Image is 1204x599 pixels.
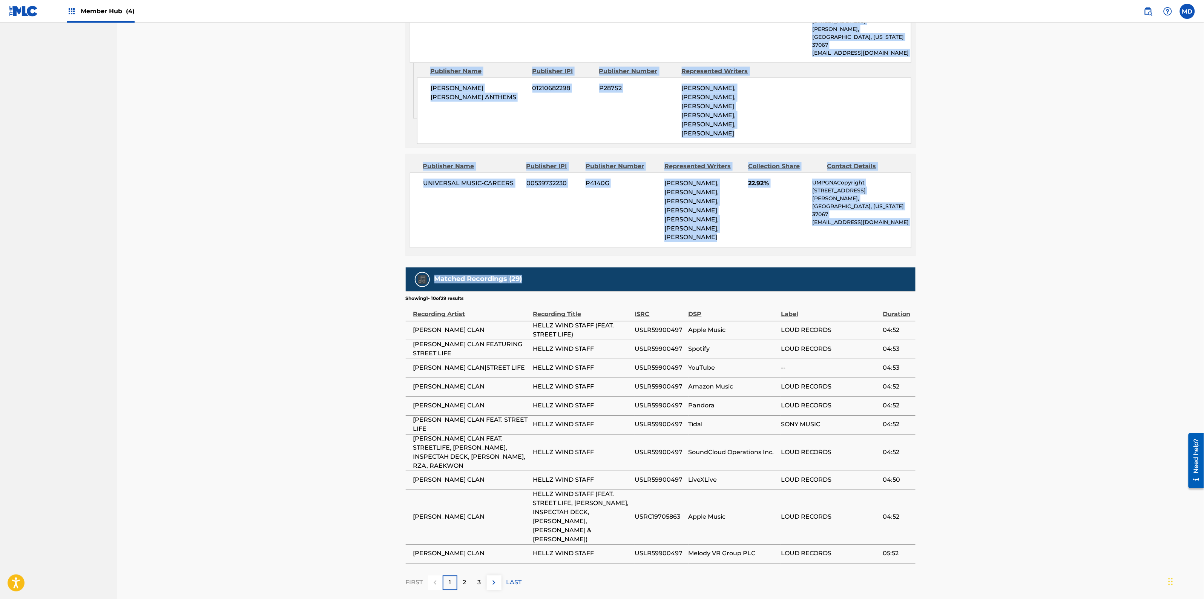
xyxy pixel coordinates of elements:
[599,84,676,93] span: P287S2
[586,179,659,188] span: P4140G
[533,448,631,457] span: HELLZ WIND STAFF
[489,578,498,587] img: right
[126,8,135,15] span: (4)
[635,326,685,335] span: USLR59900497
[781,364,879,373] span: --
[533,401,631,410] span: HELLZ WIND STAFF
[682,84,736,137] span: [PERSON_NAME], [PERSON_NAME], [PERSON_NAME] [PERSON_NAME], [PERSON_NAME], [PERSON_NAME]
[430,67,526,76] div: Publisher Name
[812,187,911,203] p: [STREET_ADDRESS][PERSON_NAME],
[635,420,685,429] span: USLR59900497
[781,420,879,429] span: SONY MUSIC
[1183,430,1204,491] iframe: Resource Center
[532,84,594,93] span: 01210682298
[434,275,522,284] h5: Matched Recordings (29)
[431,84,527,102] span: [PERSON_NAME] [PERSON_NAME] ANTHEMS
[635,513,685,522] span: USRC19705863
[533,549,631,558] span: HELLZ WIND STAFF
[533,302,631,319] div: Recording Title
[635,382,685,392] span: USLR59900497
[413,513,529,522] span: [PERSON_NAME] CLAN
[9,6,38,17] img: MLC Logo
[413,549,529,558] span: [PERSON_NAME] CLAN
[1141,4,1156,19] a: Public Search
[635,549,685,558] span: USLR59900497
[463,578,466,587] p: 2
[812,203,911,218] p: [GEOGRAPHIC_DATA], [US_STATE] 37067
[781,302,879,319] div: Label
[781,401,879,410] span: LOUD RECORDS
[781,513,879,522] span: LOUD RECORDS
[689,364,777,373] span: YouTube
[635,364,685,373] span: USLR59900497
[586,162,659,171] div: Publisher Number
[533,345,631,354] span: HELLZ WIND STAFF
[526,162,580,171] div: Publisher IPI
[827,162,900,171] div: Contact Details
[1180,4,1195,19] div: User Menu
[812,17,911,33] p: [STREET_ADDRESS][PERSON_NAME],
[635,448,685,457] span: USLR59900497
[689,401,777,410] span: Pandora
[413,416,529,434] span: [PERSON_NAME] CLAN FEAT. STREET LIFE
[406,578,423,587] p: FIRST
[533,476,631,485] span: HELLZ WIND STAFF
[883,326,912,335] span: 04:52
[883,382,912,392] span: 04:52
[478,578,481,587] p: 3
[413,326,529,335] span: [PERSON_NAME] CLAN
[533,382,631,392] span: HELLZ WIND STAFF
[812,33,911,49] p: [GEOGRAPHIC_DATA], [US_STATE] 37067
[413,401,529,410] span: [PERSON_NAME] CLAN
[413,340,529,358] span: [PERSON_NAME] CLAN FEATURING STREET LIFE
[689,476,777,485] span: LiveXLive
[413,435,529,471] span: [PERSON_NAME] CLAN FEAT. STREETLIFE, [PERSON_NAME], INSPECTAH DECK, [PERSON_NAME], RZA, RAEKWON
[635,345,685,354] span: USLR59900497
[1163,7,1172,16] img: help
[664,162,742,171] div: Represented Writers
[748,162,821,171] div: Collection Share
[413,302,529,319] div: Recording Artist
[413,382,529,392] span: [PERSON_NAME] CLAN
[506,578,522,587] p: LAST
[635,302,685,319] div: ISRC
[812,218,911,226] p: [EMAIL_ADDRESS][DOMAIN_NAME]
[781,345,879,354] span: LOUD RECORDS
[533,420,631,429] span: HELLZ WIND STAFF
[883,513,912,522] span: 04:52
[418,275,427,284] img: Matched Recordings
[664,180,719,241] span: [PERSON_NAME], [PERSON_NAME], [PERSON_NAME], [PERSON_NAME] [PERSON_NAME], [PERSON_NAME], [PERSON_...
[406,295,464,302] p: Showing 1 - 10 of 29 results
[533,490,631,544] span: HELLZ WIND STAFF (FEAT. STREET LIFE, [PERSON_NAME], INSPECTAH DECK, [PERSON_NAME], [PERSON_NAME] ...
[682,67,759,76] div: Represented Writers
[883,476,912,485] span: 04:50
[883,549,912,558] span: 05:52
[812,49,911,57] p: [EMAIL_ADDRESS][DOMAIN_NAME]
[689,326,777,335] span: Apple Music
[599,67,676,76] div: Publisher Number
[635,476,685,485] span: USLR59900497
[883,401,912,410] span: 04:52
[781,549,879,558] span: LOUD RECORDS
[1160,4,1175,19] div: Help
[689,448,777,457] span: SoundCloud Operations Inc.
[689,549,777,558] span: Melody VR Group PLC
[533,321,631,339] span: HELLZ WIND STAFF (FEAT. STREET LIFE)
[423,162,521,171] div: Publisher Name
[689,382,777,392] span: Amazon Music
[883,420,912,429] span: 04:52
[449,578,451,587] p: 1
[883,448,912,457] span: 04:52
[883,302,912,319] div: Duration
[781,382,879,392] span: LOUD RECORDS
[1166,563,1204,599] iframe: Chat Widget
[812,179,911,187] p: UMPGNACopyright
[689,513,777,522] span: Apple Music
[689,420,777,429] span: Tidal
[635,401,685,410] span: USLR59900497
[781,326,879,335] span: LOUD RECORDS
[748,179,807,188] span: 22.92%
